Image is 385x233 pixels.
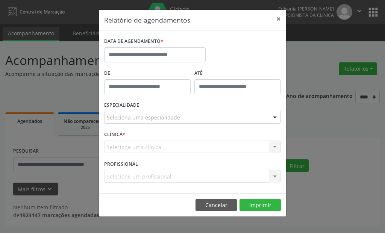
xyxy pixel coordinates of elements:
[104,36,163,47] label: DATA DE AGENDAMENTO
[107,113,180,121] span: Seleciona uma especialidade
[104,158,138,170] label: PROFISSIONAL
[104,68,191,79] label: De
[104,15,190,25] h5: Relatório de agendamentos
[271,10,286,28] button: Close
[196,199,237,212] button: Cancelar
[239,199,281,212] button: Imprimir
[104,100,139,111] label: ESPECIALIDADE
[194,68,281,79] label: ATÉ
[104,129,125,141] label: CLÍNICA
